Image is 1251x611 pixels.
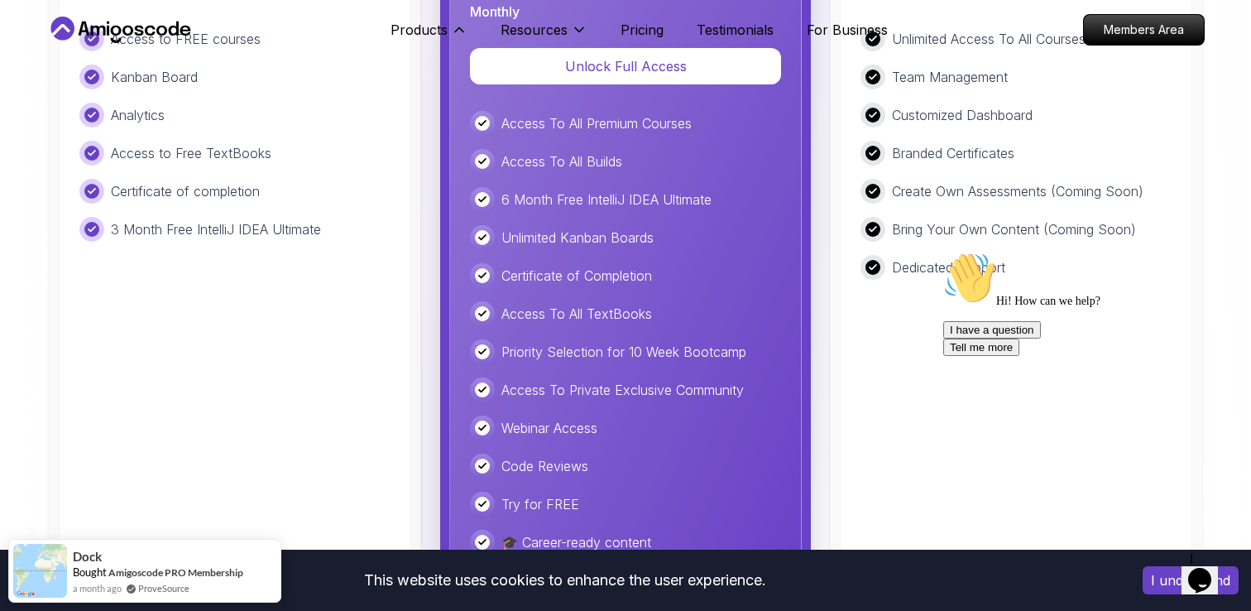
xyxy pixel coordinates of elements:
span: a month ago [73,581,122,595]
p: Resources [501,20,568,40]
p: Members Area [1084,15,1204,45]
a: For Business [807,20,888,40]
div: 👋Hi! How can we help?I have a questionTell me more [7,7,304,111]
a: Amigoscode PRO Membership [108,566,243,579]
p: Products [391,20,448,40]
p: Code Reviews [501,456,588,476]
p: Webinar Access [501,418,597,438]
button: Tell me more [7,94,83,111]
span: Bought [73,565,107,579]
button: Resources [501,20,587,53]
iframe: chat widget [1181,545,1234,594]
img: :wave: [7,7,60,60]
img: provesource social proof notification image [13,544,67,598]
button: Accept cookies [1143,566,1239,594]
span: Dock [73,550,102,564]
div: This website uses cookies to enhance the user experience. [12,562,1118,599]
button: Products [391,20,467,53]
iframe: chat widget [937,245,1234,536]
p: Try for FREE [501,494,579,514]
a: Members Area [1083,14,1205,46]
a: ProveSource [138,581,189,595]
p: 🎓 Career-ready content [501,532,651,552]
span: Hi! How can we help? [7,50,164,62]
a: Pricing [621,20,664,40]
a: Testimonials [697,20,774,40]
button: I have a question [7,76,104,94]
